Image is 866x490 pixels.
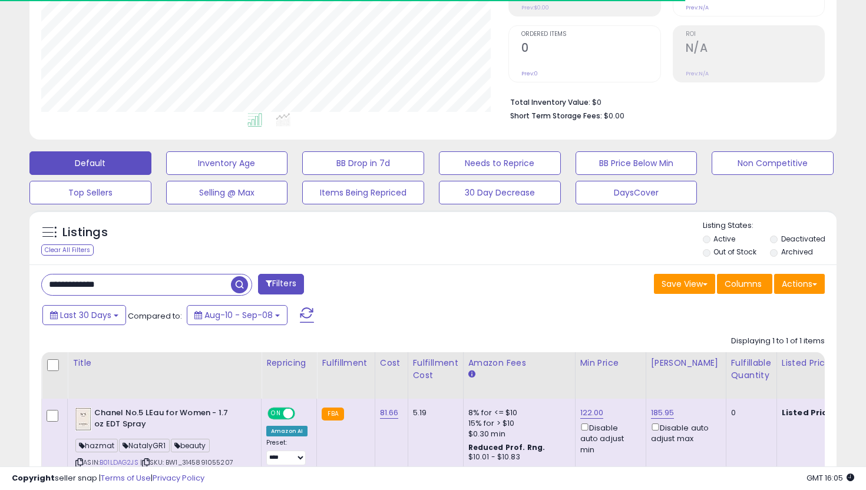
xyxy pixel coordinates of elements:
h2: N/A [686,41,824,57]
label: Archived [781,247,813,257]
small: Prev: N/A [686,70,709,77]
a: 122.00 [580,407,604,419]
a: Privacy Policy [153,472,204,484]
b: Chanel No.5 LEau for Women - 1.7 oz EDT Spray [94,408,237,432]
button: Default [29,151,151,175]
strong: Copyright [12,472,55,484]
button: Top Sellers [29,181,151,204]
span: $0.00 [604,110,624,121]
span: Aug-10 - Sep-08 [204,309,273,321]
button: Aug-10 - Sep-08 [187,305,287,325]
div: [PERSON_NAME] [651,357,721,369]
span: Columns [725,278,762,290]
span: 2025-10-9 16:05 GMT [806,472,854,484]
h2: 0 [521,41,660,57]
button: Last 30 Days [42,305,126,325]
small: FBA [322,408,343,421]
small: Amazon Fees. [468,369,475,380]
div: 8% for <= $10 [468,408,566,418]
span: ON [269,409,283,419]
div: Clear All Filters [41,244,94,256]
span: Last 30 Days [60,309,111,321]
button: Actions [774,274,825,294]
div: Cost [380,357,403,369]
span: NatalyGR1 [119,439,170,452]
small: Prev: 0 [521,70,538,77]
div: Fulfillment Cost [413,357,458,382]
button: Items Being Repriced [302,181,424,204]
b: Total Inventory Value: [510,97,590,107]
label: Active [713,234,735,244]
b: Reduced Prof. Rng. [468,442,546,452]
div: Title [72,357,256,369]
a: B01LDAG2JS [100,458,138,468]
button: Selling @ Max [166,181,288,204]
button: BB Price Below Min [576,151,698,175]
b: Listed Price: [782,407,835,418]
button: Filters [258,274,304,294]
div: Amazon AI [266,426,308,436]
div: Fulfillment [322,357,369,369]
button: Inventory Age [166,151,288,175]
button: 30 Day Decrease [439,181,561,204]
span: Compared to: [128,310,182,322]
button: Save View [654,274,715,294]
button: BB Drop in 7d [302,151,424,175]
label: Out of Stock [713,247,756,257]
div: 0 [731,408,768,418]
span: | SKU: BW1_3145891055207 [140,458,233,467]
div: 5.19 [413,408,454,418]
div: Amazon Fees [468,357,570,369]
div: $0.30 min [468,429,566,439]
h5: Listings [62,224,108,241]
li: $0 [510,94,816,108]
div: Disable auto adjust min [580,421,637,455]
button: Non Competitive [712,151,834,175]
button: Needs to Reprice [439,151,561,175]
span: hazmat [75,439,118,452]
button: Columns [717,274,772,294]
a: 81.66 [380,407,399,419]
div: $10.01 - $10.83 [468,452,566,462]
div: Min Price [580,357,641,369]
div: Displaying 1 to 1 of 1 items [731,336,825,347]
p: Listing States: [703,220,837,231]
div: 15% for > $10 [468,418,566,429]
div: Fulfillable Quantity [731,357,772,382]
a: 185.95 [651,407,675,419]
span: Ordered Items [521,31,660,38]
b: Short Term Storage Fees: [510,111,602,121]
div: Disable auto adjust max [651,421,717,444]
div: seller snap | | [12,473,204,484]
span: beauty [171,439,210,452]
div: Preset: [266,439,308,465]
a: Terms of Use [101,472,151,484]
label: Deactivated [781,234,825,244]
span: ROI [686,31,824,38]
button: DaysCover [576,181,698,204]
img: 31V2j05g1BL._SL40_.jpg [75,408,91,431]
span: OFF [293,409,312,419]
small: Prev: $0.00 [521,4,549,11]
small: Prev: N/A [686,4,709,11]
div: Repricing [266,357,312,369]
